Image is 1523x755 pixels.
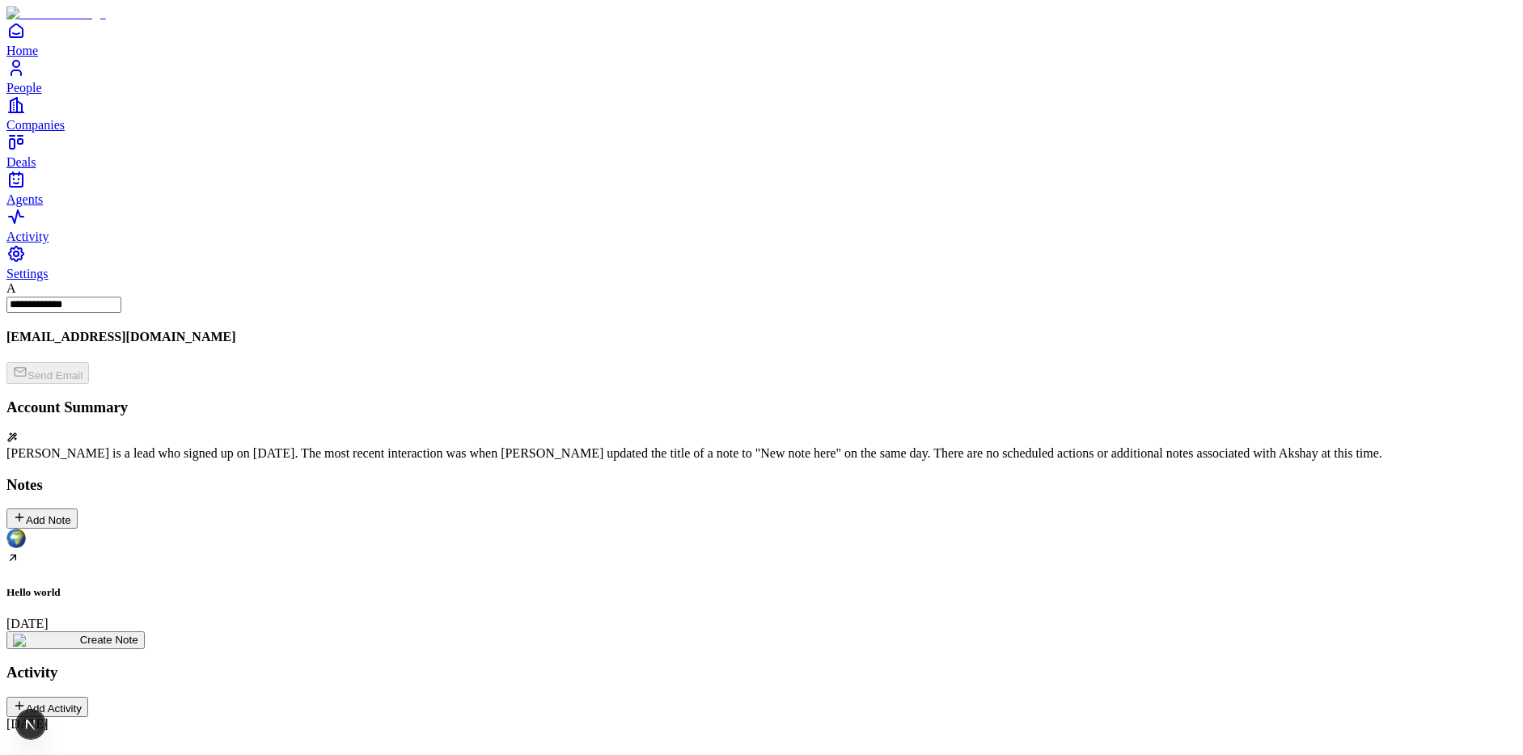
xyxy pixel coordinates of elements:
span: Create Note [80,634,138,646]
a: Activity [6,207,1517,243]
h3: Activity [6,664,1517,681]
img: earth africa [6,529,26,548]
div: Add Note [13,511,71,526]
a: Agents [6,170,1517,206]
div: [PERSON_NAME] is a lead who signed up on [DATE]. The most recent interaction was when [PERSON_NAM... [6,446,1517,461]
span: Settings [6,267,49,280]
a: Companies [6,95,1517,132]
a: People [6,58,1517,95]
button: Add Note [6,508,78,529]
div: [DATE] [6,717,1517,732]
div: A [6,281,1517,296]
span: Companies [6,118,65,132]
img: Item Brain Logo [6,6,106,21]
h3: Notes [6,476,1517,494]
a: Settings [6,244,1517,280]
span: Activity [6,230,49,243]
h3: Account Summary [6,399,1517,416]
h4: [EMAIL_ADDRESS][DOMAIN_NAME] [6,330,1517,344]
img: create note [13,634,80,647]
span: Home [6,44,38,57]
button: Add Activity [6,697,88,717]
a: Deals [6,133,1517,169]
span: Agents [6,192,43,206]
a: Home [6,21,1517,57]
button: create noteCreate Note [6,631,145,649]
span: People [6,81,42,95]
span: [DATE] [6,617,49,631]
button: Send Email [6,362,89,384]
h5: Hello world [6,586,1517,599]
span: Deals [6,155,36,169]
